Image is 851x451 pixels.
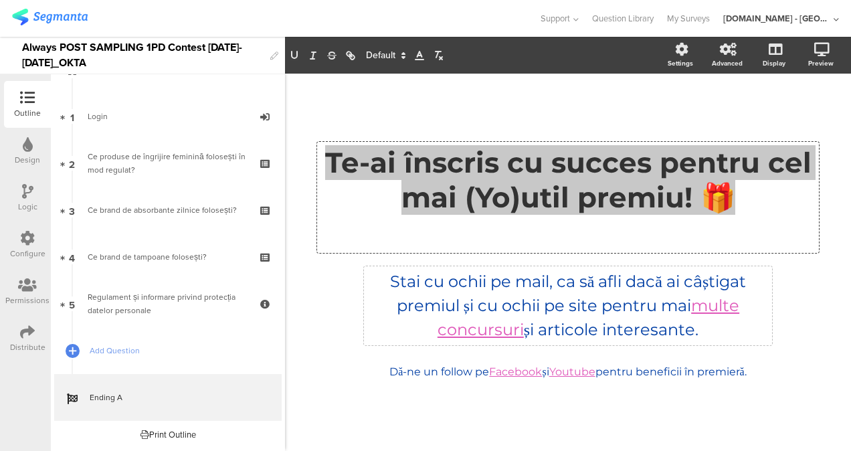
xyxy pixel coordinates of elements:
[668,58,693,68] div: Settings
[54,187,282,234] a: 3 Ce brand de absorbante zilnice folosești?
[88,290,248,317] div: Regulament și informare privind protecția datelor personale
[69,296,75,311] span: 5
[69,250,75,264] span: 4
[70,109,74,124] span: 1
[14,107,41,119] div: Outline
[88,203,248,217] div: Ce brand de absorbante zilnice folosești?
[763,58,785,68] div: Display
[541,12,570,25] span: Support
[90,391,261,404] span: Ending A
[90,344,261,357] span: Add Question
[438,296,739,339] a: multe concursuri
[712,58,743,68] div: Advanced
[54,280,282,327] a: 5 Regulament și informare privind protecția datelor personale
[54,234,282,280] a: 4 Ce brand de tampoane folosești?
[18,201,37,213] div: Logic
[367,270,769,342] p: Stai cu ochii pe mail, ca să afli dacă ai câștigat premiul și cu ochii pe site pentru mai și arti...
[10,248,45,260] div: Configure
[15,154,40,166] div: Design
[54,374,282,421] a: Ending A
[54,140,282,187] a: 2 Ce produse de îngrijire feminină folosești în mod regulat?
[88,150,248,177] div: Ce produse de îngrijire feminină folosești în mod regulat?
[808,58,834,68] div: Preview
[54,93,282,140] a: 1 Login
[549,365,595,378] a: Youtube
[140,428,196,441] div: Print Outline
[88,250,248,264] div: Ce brand de tampoane folosești?
[88,110,248,123] div: Login
[22,37,264,74] div: Always POST SAMPLING 1PD Contest [DATE]-[DATE]_OKTA
[5,294,50,306] div: Permissions
[320,145,816,215] p: Te-ai înscris cu succes pentru cel mai (Yo)util premiu! 🎁
[69,203,75,217] span: 3
[10,341,45,353] div: Distribute
[723,12,830,25] div: [DOMAIN_NAME] - [GEOGRAPHIC_DATA]
[12,9,88,25] img: segmanta logo
[489,365,542,378] a: Facebook
[69,156,75,171] span: 2
[320,365,816,378] p: Dă-ne un follow pe și pentru beneficii în premieră.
